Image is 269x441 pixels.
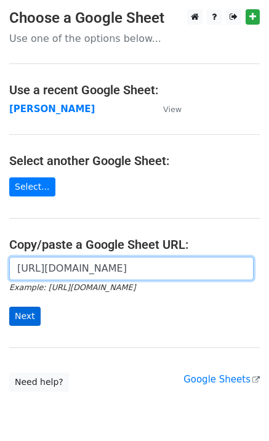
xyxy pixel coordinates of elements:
[9,257,254,280] input: Paste your Google Sheet URL here
[9,283,135,292] small: Example: [URL][DOMAIN_NAME]
[9,307,41,326] input: Next
[9,153,260,168] h4: Select another Google Sheet:
[9,177,55,196] a: Select...
[151,103,182,115] a: View
[163,105,182,114] small: View
[9,103,95,115] a: [PERSON_NAME]
[9,83,260,97] h4: Use a recent Google Sheet:
[9,373,69,392] a: Need help?
[9,237,260,252] h4: Copy/paste a Google Sheet URL:
[9,9,260,27] h3: Choose a Google Sheet
[9,32,260,45] p: Use one of the options below...
[207,382,269,441] iframe: Chat Widget
[183,374,260,385] a: Google Sheets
